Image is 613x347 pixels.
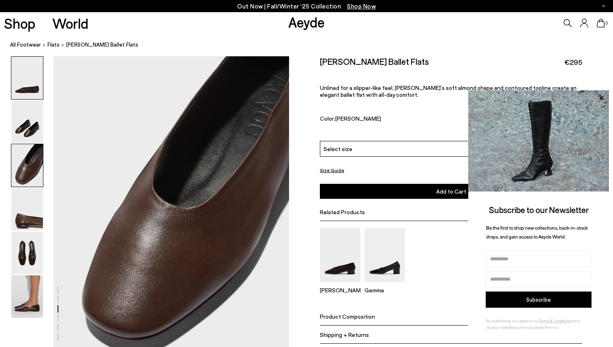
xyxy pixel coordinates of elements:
p: [PERSON_NAME] [320,287,360,294]
span: Shipping + Returns [320,331,369,338]
a: World [52,16,88,30]
a: All Footwear [10,40,41,49]
button: Size Guide [320,165,344,175]
img: Delia Low-Heeled Ballet Pumps [320,228,360,282]
span: Related Products [320,209,365,215]
span: [PERSON_NAME] [335,115,381,121]
span: Be the first to shop new collections, back-in-stock drops, and gain access to Aeyde World. [486,225,588,240]
a: Terms & Conditions [539,318,570,323]
div: Color: [320,115,494,124]
a: Aeyde [288,13,325,30]
button: Add to Cart [320,184,583,199]
a: flats [47,40,60,49]
span: Navigate to /collections/new-in [347,2,376,10]
img: Kirsten Ballet Flats - Image 2 [11,100,43,143]
span: [PERSON_NAME] Ballet Flats [66,40,138,49]
span: Subscribe to our Newsletter [489,204,589,215]
button: Subscribe [486,292,592,308]
img: Kirsten Ballet Flats - Image 6 [11,275,43,318]
a: Shop [4,16,35,30]
span: 0 [605,21,609,26]
a: Delia Low-Heeled Ballet Pumps [PERSON_NAME] [320,277,360,294]
span: Add to Cart [436,188,466,195]
p: Gemma [364,287,405,294]
nav: breadcrumb [10,34,613,56]
img: Gemma Block Heel Pumps [364,228,405,282]
span: By subscribing, you agree to our [486,318,539,323]
span: Select size [324,145,352,153]
a: Gemma Block Heel Pumps Gemma [364,277,405,294]
img: Kirsten Ballet Flats - Image 4 [11,188,43,230]
span: €295 [564,57,582,67]
p: Out Now | Fall/Winter ‘25 Collection [237,1,376,11]
h2: [PERSON_NAME] Ballet Flats [320,56,429,66]
img: 2a6287a1333c9a56320fd6e7b3c4a9a9.jpg [468,90,609,192]
span: Unlined for a slipper-like feel, [PERSON_NAME]’s soft almond shape and contoured topline create a... [320,84,577,98]
span: Product Composition [320,313,375,320]
img: Kirsten Ballet Flats - Image 5 [11,232,43,274]
span: flats [47,41,60,48]
img: Kirsten Ballet Flats - Image 1 [11,57,43,99]
a: 0 [597,19,605,28]
img: Kirsten Ballet Flats - Image 3 [11,144,43,187]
